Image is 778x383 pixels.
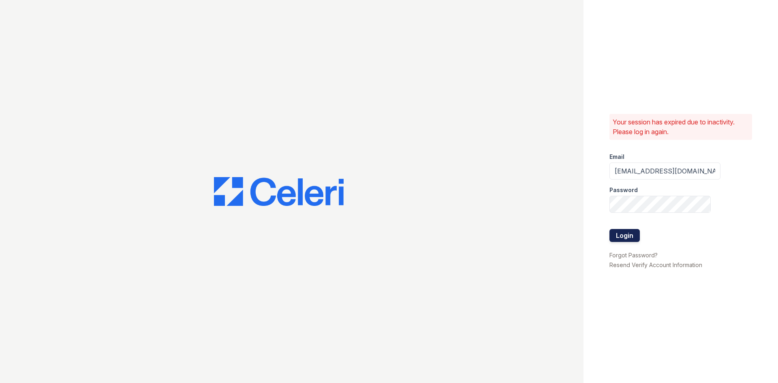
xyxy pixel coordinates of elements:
[214,177,344,206] img: CE_Logo_Blue-a8612792a0a2168367f1c8372b55b34899dd931a85d93a1a3d3e32e68fde9ad4.png
[609,261,702,268] a: Resend Verify Account Information
[613,117,749,137] p: Your session has expired due to inactivity. Please log in again.
[609,252,658,259] a: Forgot Password?
[609,229,640,242] button: Login
[609,153,624,161] label: Email
[609,186,638,194] label: Password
